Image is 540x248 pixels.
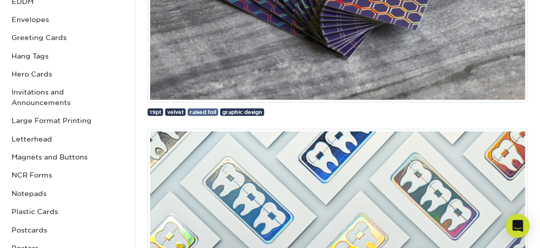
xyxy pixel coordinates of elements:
a: Hero Cards [8,65,128,83]
a: Greeting Cards [8,28,128,46]
a: velvet [165,108,186,116]
a: Invitations and Announcements [8,83,128,111]
a: Magnets and Buttons [8,148,128,166]
a: Plastic Cards [8,202,128,220]
span: velvet [167,109,184,115]
a: Notepads [8,184,128,202]
a: Large Format Printing [8,111,128,129]
span: 19pt [150,109,161,115]
div: Open Intercom Messenger [506,214,530,238]
a: NCR Forms [8,166,128,184]
a: Envelopes [8,10,128,28]
a: Letterhead [8,130,128,148]
a: raised foil [188,108,218,116]
a: Hang Tags [8,47,128,65]
span: raised foil [190,109,216,115]
a: 19pt [148,108,163,116]
span: graphic design [222,109,262,115]
a: graphic design [220,108,264,116]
